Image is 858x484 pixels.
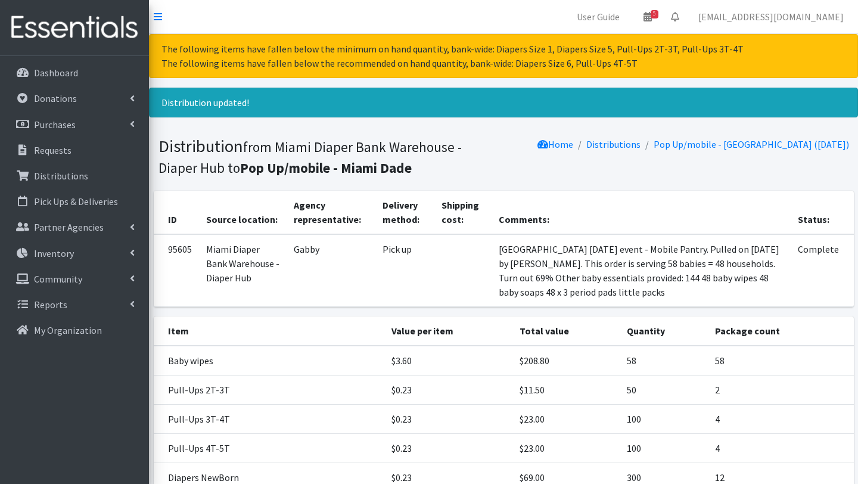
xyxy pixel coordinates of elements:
td: 4 [708,434,853,463]
th: Value per item [384,317,512,346]
a: Pop Up/mobile - [GEOGRAPHIC_DATA] ([DATE]) [654,138,849,150]
a: Dashboard [5,61,144,85]
td: 95605 [154,234,199,307]
a: Inventory [5,241,144,265]
td: $0.23 [384,405,512,434]
td: $23.00 [512,405,620,434]
a: Pick Ups & Deliveries [5,190,144,213]
small: from Miami Diaper Bank Warehouse - Diaper Hub to [158,138,462,176]
th: Source location: [199,191,287,234]
b: Pop Up/mobile - Miami Dade [240,159,412,176]
a: Donations [5,86,144,110]
p: Requests [34,144,71,156]
a: Requests [5,138,144,162]
th: Quantity [620,317,708,346]
th: Total value [512,317,620,346]
img: HumanEssentials [5,8,144,48]
a: User Guide [567,5,629,29]
p: Reports [34,299,67,311]
a: Partner Agencies [5,215,144,239]
td: $3.60 [384,346,512,376]
p: Community [34,273,82,285]
td: 50 [620,376,708,405]
th: Comments: [492,191,791,234]
td: Pull-Ups 2T-3T [154,376,384,405]
p: Donations [34,92,77,104]
a: Purchases [5,113,144,136]
td: Miami Diaper Bank Warehouse - Diaper Hub [199,234,287,307]
th: Delivery method: [375,191,434,234]
th: Status: [791,191,853,234]
a: Reports [5,293,144,317]
th: Shipping cost: [434,191,492,234]
div: Distribution updated! [149,88,858,117]
td: $11.50 [512,376,620,405]
a: 5 [634,5,661,29]
a: My Organization [5,318,144,342]
a: Distributions [5,164,144,188]
th: ID [154,191,199,234]
th: Package count [708,317,853,346]
td: 100 [620,434,708,463]
td: 58 [620,346,708,376]
a: [EMAIL_ADDRESS][DOMAIN_NAME] [689,5,853,29]
a: Community [5,267,144,291]
p: Inventory [34,247,74,259]
p: My Organization [34,324,102,336]
td: [GEOGRAPHIC_DATA] [DATE] event - Mobile Pantry. Pulled on [DATE] by [PERSON_NAME]. This order is ... [492,234,791,307]
td: 2 [708,376,853,405]
a: Home [537,138,573,150]
p: Pick Ups & Deliveries [34,196,118,207]
td: 58 [708,346,853,376]
th: Item [154,317,384,346]
p: Distributions [34,170,88,182]
td: Pick up [375,234,434,307]
td: Gabby [287,234,375,307]
td: $0.23 [384,434,512,463]
p: Partner Agencies [34,221,104,233]
td: Complete [791,234,853,307]
td: Baby wipes [154,346,384,376]
p: Dashboard [34,67,78,79]
td: Pull-Ups 3T-4T [154,405,384,434]
span: 5 [651,10,658,18]
div: The following items have fallen below the minimum on hand quantity, bank-wide: Diapers Size 1, Di... [149,34,858,78]
h1: Distribution [158,136,499,177]
td: $0.23 [384,376,512,405]
td: Pull-Ups 4T-5T [154,434,384,463]
p: Purchases [34,119,76,131]
a: Distributions [586,138,641,150]
th: Agency representative: [287,191,375,234]
td: 100 [620,405,708,434]
td: $23.00 [512,434,620,463]
td: 4 [708,405,853,434]
td: $208.80 [512,346,620,376]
